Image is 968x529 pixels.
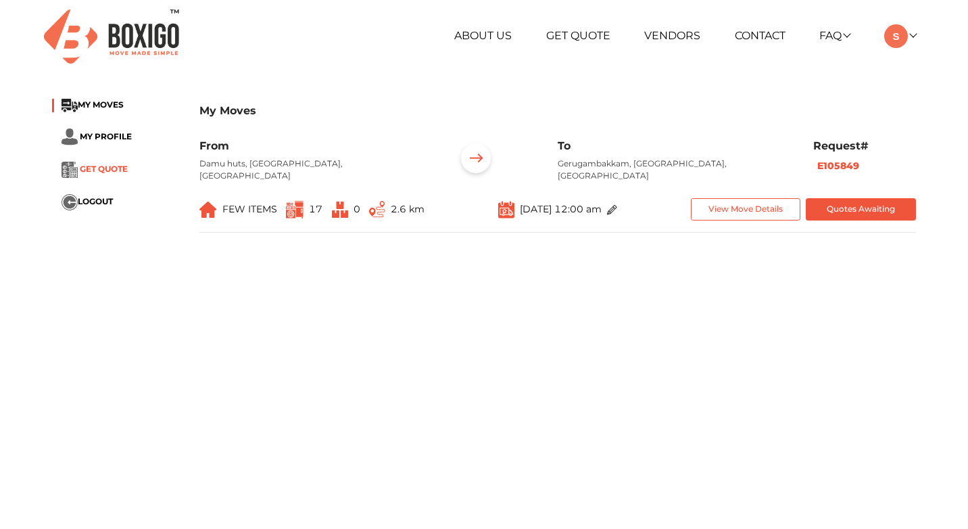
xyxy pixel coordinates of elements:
span: 0 [354,203,360,215]
img: ... [199,202,217,218]
span: [DATE] 12:00 am [520,203,602,215]
span: 2.6 km [391,203,425,215]
span: LOGOUT [78,197,113,207]
button: ...LOGOUT [62,194,113,210]
img: ... [62,162,78,178]
p: Damu huts, [GEOGRAPHIC_DATA], [GEOGRAPHIC_DATA] [199,158,435,182]
p: Gerugambakkam, [GEOGRAPHIC_DATA], [GEOGRAPHIC_DATA] [558,158,793,182]
span: GET QUOTE [80,164,128,175]
h6: From [199,139,435,152]
a: Get Quote [546,29,610,42]
a: ... MY PROFILE [62,131,132,141]
img: ... [62,129,78,145]
img: ... [286,201,304,218]
span: 17 [309,203,322,215]
img: ... [607,205,617,215]
span: FEW ITEMS [222,203,277,215]
a: ...MY MOVES [62,100,124,110]
img: Boxigo [44,9,179,63]
img: ... [332,202,348,218]
a: Contact [735,29,785,42]
img: ... [369,201,385,218]
button: View Move Details [691,198,801,221]
a: FAQ [819,29,850,42]
b: E105849 [817,160,859,172]
a: Vendors [644,29,700,42]
span: MY MOVES [78,100,124,110]
img: ... [62,99,78,112]
img: ... [498,200,514,218]
img: ... [62,194,78,210]
h3: My Moves [199,104,916,117]
button: Quotes Awaiting [806,198,916,221]
button: E105849 [813,158,863,174]
h6: Request# [813,139,916,152]
h6: To [558,139,793,152]
span: MY PROFILE [80,131,132,141]
img: ... [455,139,497,181]
a: About Us [454,29,512,42]
a: ... GET QUOTE [62,164,128,175]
